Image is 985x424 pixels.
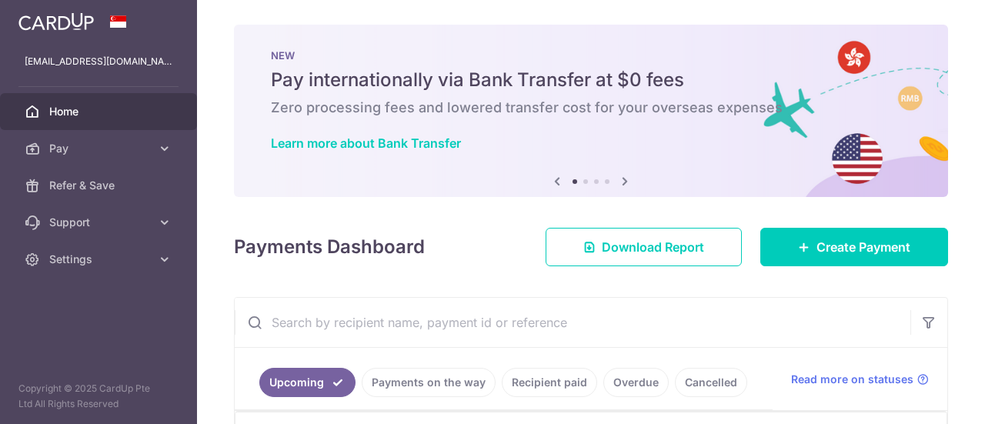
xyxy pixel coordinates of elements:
[546,228,742,266] a: Download Report
[271,68,911,92] h5: Pay internationally via Bank Transfer at $0 fees
[49,178,151,193] span: Refer & Save
[18,12,94,31] img: CardUp
[816,238,910,256] span: Create Payment
[502,368,597,397] a: Recipient paid
[49,141,151,156] span: Pay
[25,54,172,69] p: [EMAIL_ADDRESS][DOMAIN_NAME]
[791,372,929,387] a: Read more on statuses
[791,372,913,387] span: Read more on statuses
[362,368,496,397] a: Payments on the way
[271,49,911,62] p: NEW
[234,233,425,261] h4: Payments Dashboard
[271,135,461,151] a: Learn more about Bank Transfer
[271,98,911,117] h6: Zero processing fees and lowered transfer cost for your overseas expenses
[760,228,948,266] a: Create Payment
[49,104,151,119] span: Home
[234,25,948,197] img: Bank transfer banner
[49,252,151,267] span: Settings
[49,215,151,230] span: Support
[603,368,669,397] a: Overdue
[259,368,356,397] a: Upcoming
[675,368,747,397] a: Cancelled
[235,298,910,347] input: Search by recipient name, payment id or reference
[886,378,970,416] iframe: Opens a widget where you can find more information
[602,238,704,256] span: Download Report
